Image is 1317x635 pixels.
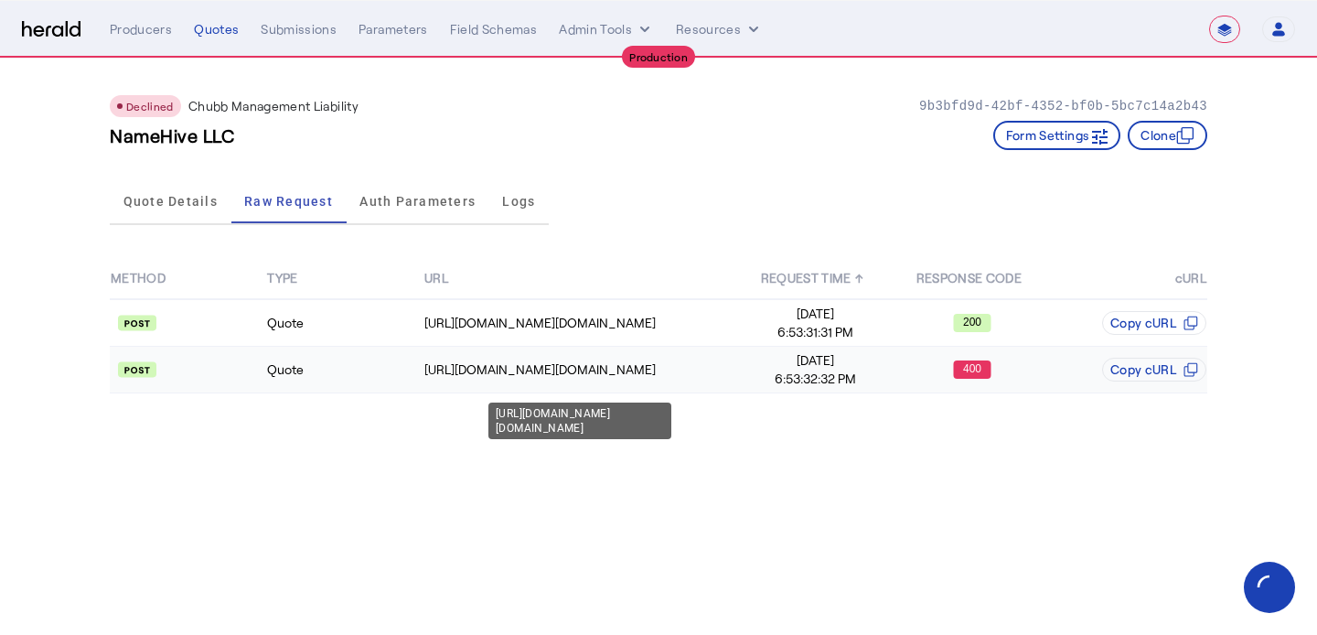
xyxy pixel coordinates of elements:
th: URL [423,258,737,299]
span: Raw Request [244,195,333,208]
div: Field Schemas [450,20,538,38]
button: Clone [1128,121,1207,150]
th: METHOD [110,258,266,299]
p: Chubb Management Liability [188,97,359,115]
h3: NameHive LLC [110,123,234,148]
span: Quote Details [123,195,218,208]
td: Quote [266,299,423,347]
div: [URL][DOMAIN_NAME][DOMAIN_NAME] [488,403,671,439]
div: Production [622,46,695,68]
div: Parameters [359,20,428,38]
th: cURL [1051,258,1207,299]
p: 9b3bfd9d-42bf-4352-bf0b-5bc7c14a2b43 [919,97,1207,115]
button: internal dropdown menu [559,20,654,38]
button: Form Settings [993,121,1121,150]
img: Herald Logo [22,21,80,38]
td: Quote [266,347,423,393]
button: Resources dropdown menu [676,20,763,38]
text: 400 [963,362,981,375]
div: Submissions [261,20,337,38]
div: Producers [110,20,172,38]
span: Logs [502,195,535,208]
th: REQUEST TIME [737,258,894,299]
div: [URL][DOMAIN_NAME][DOMAIN_NAME] [424,314,736,332]
span: 6:53:32:32 PM [738,370,893,388]
button: Copy cURL [1102,311,1206,335]
div: Quotes [194,20,239,38]
div: [URL][DOMAIN_NAME][DOMAIN_NAME] [424,361,736,379]
text: 200 [963,316,981,328]
th: RESPONSE CODE [894,258,1050,299]
span: Auth Parameters [359,195,476,208]
span: 6:53:31:31 PM [738,323,893,341]
span: [DATE] [738,351,893,370]
span: Declined [126,100,174,113]
span: [DATE] [738,305,893,323]
span: ↑ [855,270,863,285]
button: Copy cURL [1102,358,1206,382]
th: TYPE [266,258,423,299]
